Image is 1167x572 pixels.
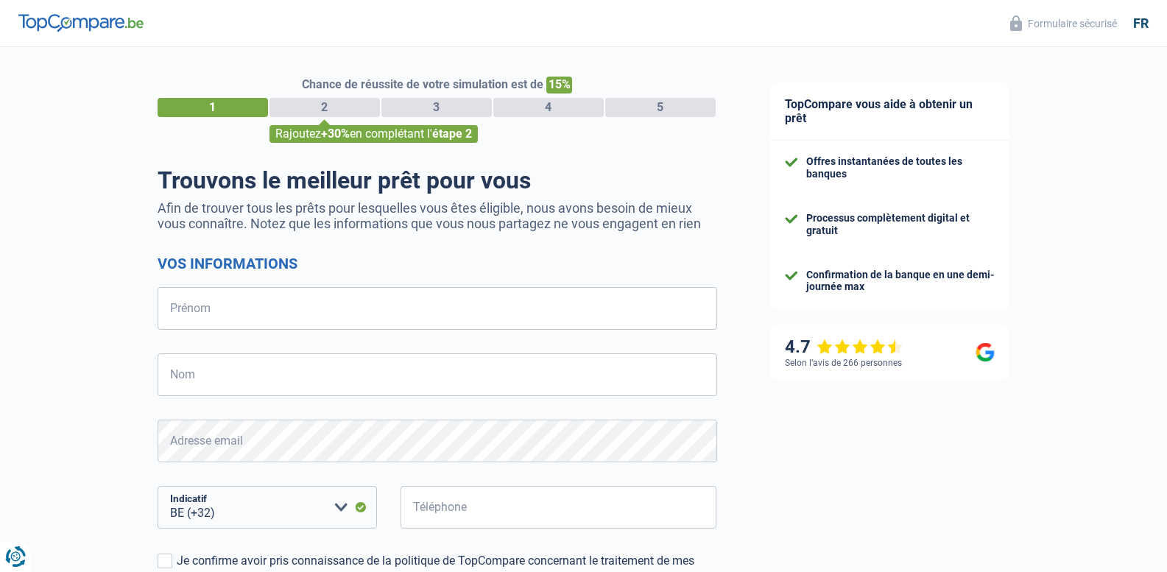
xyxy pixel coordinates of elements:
div: 5 [605,98,716,117]
div: Selon l’avis de 266 personnes [785,358,902,368]
div: 3 [381,98,492,117]
span: Chance de réussite de votre simulation est de [302,77,543,91]
div: fr [1133,15,1149,32]
img: TopCompare Logo [18,14,144,32]
span: 15% [546,77,572,93]
div: 1 [158,98,268,117]
div: Rajoutez en complétant l' [269,125,478,143]
div: 4 [493,98,604,117]
h1: Trouvons le meilleur prêt pour vous [158,166,717,194]
div: Offres instantanées de toutes les banques [806,155,995,180]
button: Formulaire sécurisé [1001,11,1126,35]
h2: Vos informations [158,255,717,272]
span: +30% [321,127,350,141]
div: 4.7 [785,336,903,358]
div: Confirmation de la banque en une demi-journée max [806,269,995,294]
div: 2 [269,98,380,117]
input: 401020304 [401,486,717,529]
div: TopCompare vous aide à obtenir un prêt [770,82,1009,141]
span: étape 2 [432,127,472,141]
p: Afin de trouver tous les prêts pour lesquelles vous êtes éligible, nous avons besoin de mieux vou... [158,200,717,231]
div: Processus complètement digital et gratuit [806,212,995,237]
